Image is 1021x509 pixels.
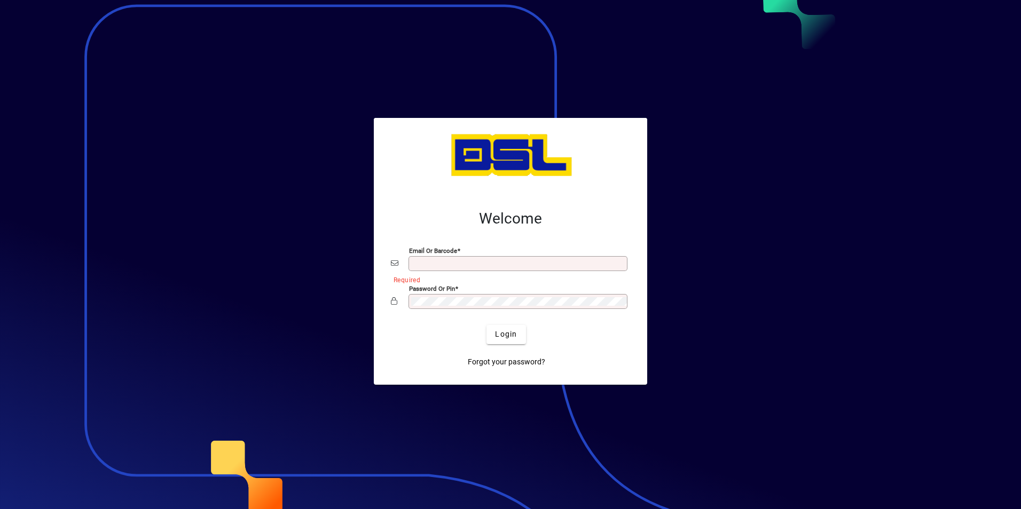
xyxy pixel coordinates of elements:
[464,353,549,372] a: Forgot your password?
[486,325,525,344] button: Login
[394,274,622,285] mat-error: Required
[391,210,630,228] h2: Welcome
[409,246,457,254] mat-label: Email or Barcode
[468,356,545,368] span: Forgot your password?
[409,284,455,292] mat-label: Password or Pin
[495,329,517,340] span: Login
